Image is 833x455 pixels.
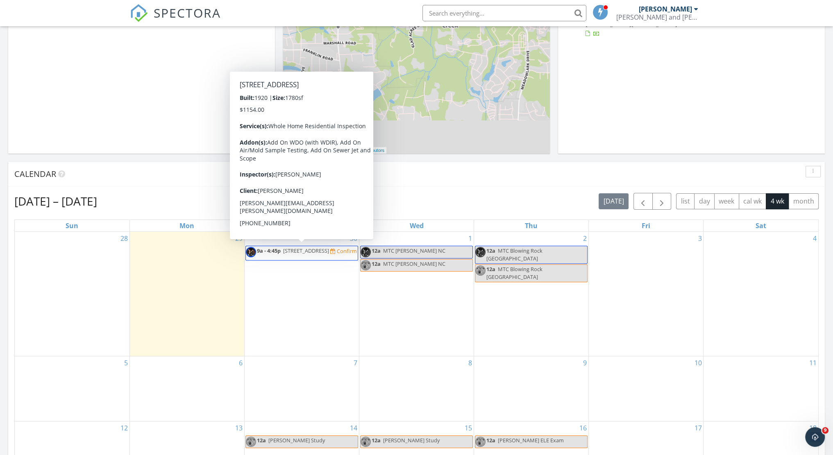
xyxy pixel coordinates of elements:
a: Go to September 30, 2025 [348,232,359,245]
td: Go to September 28, 2025 [15,232,129,356]
td: Go to October 9, 2025 [474,356,589,421]
button: cal wk [739,193,767,209]
td: Go to October 1, 2025 [359,232,474,356]
a: Go to October 3, 2025 [696,232,703,245]
a: Saturday [754,220,768,231]
button: Previous [633,193,653,210]
span: [PERSON_NAME] Study [268,437,325,444]
button: 4 wk [766,193,789,209]
span: [STREET_ADDRESS] [283,247,329,254]
button: week [714,193,739,209]
img: profile_pic.jpg [246,247,256,257]
a: Go to October 2, 2025 [581,232,588,245]
a: Go to October 12, 2025 [119,421,129,435]
a: Go to October 5, 2025 [123,356,129,369]
button: list [676,193,695,209]
a: Go to October 6, 2025 [237,356,244,369]
img: profile_pic.jpg [361,247,371,257]
a: 9a - 4:45p [STREET_ADDRESS] Confirm [245,246,358,260]
img: profile_pic.jpg [475,247,486,257]
button: day [694,193,715,209]
iframe: Intercom live chat [805,427,825,447]
a: Monday [178,220,196,231]
a: Go to October 15, 2025 [463,421,474,435]
button: month [788,193,819,209]
a: 9a - 4:45p [STREET_ADDRESS] [257,247,330,254]
td: Go to September 29, 2025 [129,232,244,356]
span: [PERSON_NAME] [631,20,677,28]
a: © MapTiler [300,148,322,153]
img: dan_profile_pic.jpg [475,437,486,447]
span: 12a [486,265,495,273]
a: Go to September 29, 2025 [234,232,244,245]
a: Confirm [330,247,357,255]
td: Go to October 5, 2025 [15,356,129,421]
span: [PERSON_NAME] ELE Exam [498,437,564,444]
a: Go to October 9, 2025 [581,356,588,369]
td: Go to October 11, 2025 [704,356,818,421]
a: © OpenStreetMap contributors [323,148,384,153]
td: Go to October 6, 2025 [129,356,244,421]
span: 9a - 4:45p [257,247,281,254]
a: Go to October 7, 2025 [352,356,359,369]
a: Go to October 10, 2025 [692,356,703,369]
span: MTC [PERSON_NAME] NC [383,260,445,267]
span: [PERSON_NAME] Study [383,437,440,444]
span: MTC Blowing Rock [GEOGRAPHIC_DATA] [486,265,542,281]
td: Go to October 4, 2025 [704,232,818,356]
span: 12a [486,247,495,254]
td: Go to October 8, 2025 [359,356,474,421]
a: Go to October 16, 2025 [578,421,588,435]
img: dan_profile_pic.jpg [475,265,486,276]
img: dan_profile_pic.jpg [361,260,371,270]
input: Search everything... [422,5,586,21]
a: SPECTORA [130,11,221,28]
span: 12a [486,437,495,444]
button: Next [652,193,672,210]
span: [PERSON_NAME] [586,20,631,28]
div: | [283,147,386,154]
a: Go to October 14, 2025 [348,421,359,435]
a: Go to October 8, 2025 [467,356,474,369]
img: dan_profile_pic.jpg [361,437,371,447]
td: Go to October 7, 2025 [244,356,359,421]
span: Calendar [14,168,56,179]
h2: [DATE] – [DATE] [14,193,97,209]
a: Go to September 28, 2025 [119,232,129,245]
div: [PERSON_NAME] [639,5,692,13]
a: Wednesday [408,220,425,231]
a: Go to October 4, 2025 [811,232,818,245]
div: Holmes and Watson Inspection Agency, LLC [616,13,698,21]
img: The Best Home Inspection Software - Spectora [130,4,148,22]
span: 9 [822,427,828,434]
a: Go to October 1, 2025 [467,232,474,245]
td: Go to October 3, 2025 [589,232,704,356]
span: MTC Blowing Rock [GEOGRAPHIC_DATA] [486,247,542,262]
button: [DATE] [599,193,629,209]
a: Tuesday [294,220,309,231]
a: Friday [640,220,652,231]
a: Thursday [523,220,539,231]
td: Go to October 2, 2025 [474,232,589,356]
span: 12a [257,437,266,444]
span: MTC [PERSON_NAME] NC [383,247,445,254]
a: Sunday [64,220,80,231]
span: SPECTORA [154,4,221,21]
span: 12a [372,437,381,444]
a: Go to October 11, 2025 [808,356,818,369]
a: Leaflet [285,148,299,153]
img: dan_profile_pic.jpg [246,437,256,447]
a: Go to October 13, 2025 [234,421,244,435]
td: Go to October 10, 2025 [589,356,704,421]
div: Confirm [337,248,357,254]
span: 12a [372,247,381,254]
span: 12a [372,260,381,267]
td: Go to September 30, 2025 [244,232,359,356]
a: Go to October 18, 2025 [808,421,818,435]
a: Go to October 17, 2025 [692,421,703,435]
